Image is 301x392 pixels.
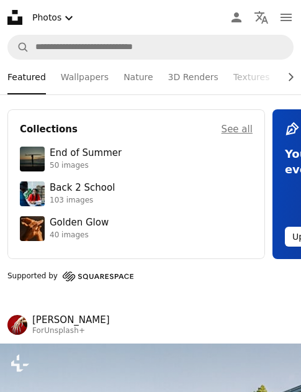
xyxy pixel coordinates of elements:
[20,181,253,206] a: Back 2 School103 images
[124,60,153,94] a: Nature
[50,161,122,171] div: 50 images
[44,326,85,335] a: Unsplash+
[27,5,81,30] button: Select asset type
[8,35,29,59] button: Search Unsplash
[50,182,115,194] div: Back 2 School
[20,181,45,206] img: premium_photo-1683135218355-6d72011bf303
[50,196,115,206] div: 103 images
[7,315,27,335] img: Go to Marlen Stahlhuth's profile
[32,326,110,336] div: For
[20,147,45,171] img: premium_photo-1754398386796-ea3dec2a6302
[7,10,22,25] a: Home — Unsplash
[20,147,253,171] a: End of Summer50 images
[50,147,122,160] div: End of Summer
[233,60,270,94] a: Textures
[20,216,45,241] img: premium_photo-1754759085924-d6c35cb5b7a4
[249,5,274,30] button: Language
[50,230,109,240] div: 40 images
[20,122,78,137] h4: Collections
[279,65,294,89] button: scroll list to the right
[7,269,133,284] a: Supported by
[274,5,299,30] button: Menu
[32,314,110,326] a: [PERSON_NAME]
[50,217,109,229] div: Golden Glow
[61,60,109,94] a: Wallpapers
[222,122,253,137] a: See all
[20,216,253,241] a: Golden Glow40 images
[224,5,249,30] a: Log in / Sign up
[168,60,218,94] a: 3D Renders
[7,35,294,60] form: Find visuals sitewide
